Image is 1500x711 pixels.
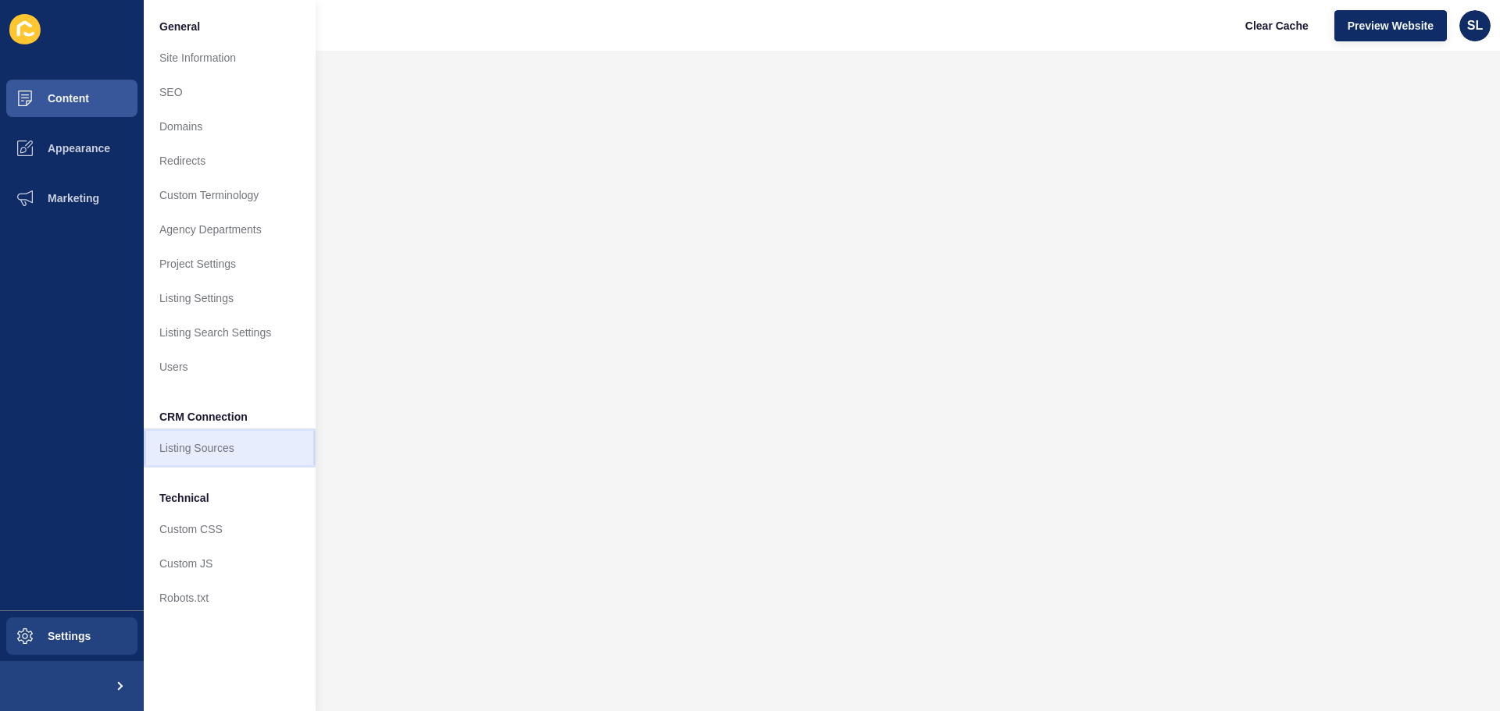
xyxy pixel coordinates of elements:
a: Listing Search Settings [144,315,316,350]
a: Project Settings [144,247,316,281]
span: General [159,19,200,34]
a: Listing Settings [144,281,316,315]
span: Clear Cache [1245,18,1309,34]
button: Clear Cache [1232,10,1322,41]
a: Custom CSS [144,512,316,546]
a: SEO [144,75,316,109]
a: Agency Departments [144,212,316,247]
a: Robots.txt [144,581,316,615]
button: Preview Website [1334,10,1447,41]
span: CRM Connection [159,409,248,425]
span: Technical [159,490,209,506]
a: Domains [144,109,316,144]
span: Preview Website [1348,18,1434,34]
a: Site Information [144,41,316,75]
a: Custom JS [144,546,316,581]
a: Users [144,350,316,384]
a: Custom Terminology [144,178,316,212]
a: Listing Sources [144,431,316,465]
span: SL [1467,18,1483,34]
a: Redirects [144,144,316,178]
